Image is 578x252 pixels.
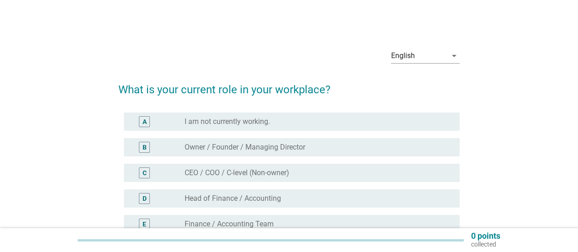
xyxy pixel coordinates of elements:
h2: What is your current role in your workplace? [118,72,460,98]
label: Owner / Founder / Managing Director [185,143,305,152]
label: CEO / COO / C-level (Non-owner) [185,168,289,177]
label: Finance / Accounting Team [185,220,274,229]
div: D [143,194,147,204]
label: Head of Finance / Accounting [185,194,281,203]
div: A [143,117,147,127]
div: B [143,143,147,152]
div: English [391,52,415,60]
p: collected [471,240,500,248]
div: C [143,168,147,178]
i: arrow_drop_down [449,50,460,61]
label: I am not currently working. [185,117,270,126]
div: E [143,220,146,229]
p: 0 points [471,232,500,240]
